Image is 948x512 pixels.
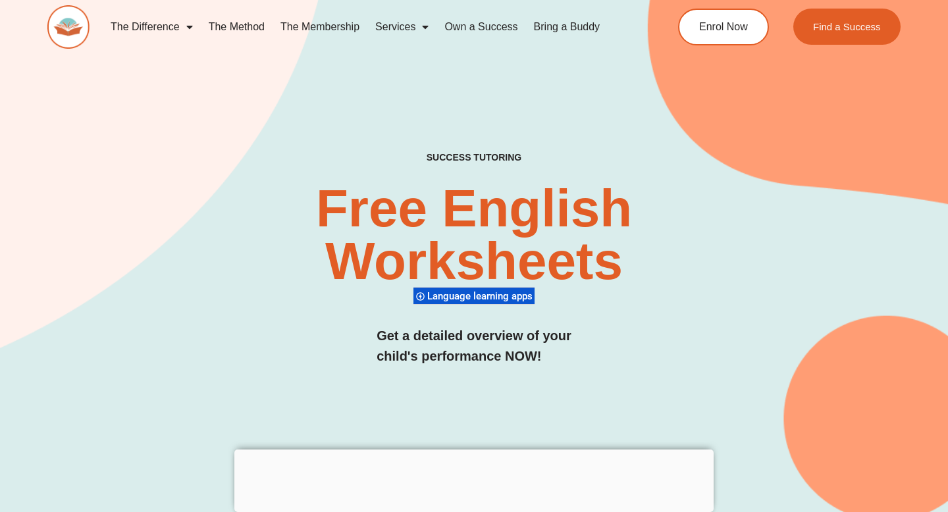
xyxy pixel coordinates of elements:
span: Language learning apps [427,290,537,302]
h3: Get a detailed overview of your child's performance NOW! [377,326,571,367]
h2: Free English Worksheets​ [192,182,755,288]
h4: SUCCESS TUTORING​ [348,152,600,163]
iframe: Advertisement [234,449,714,509]
a: Enrol Now [678,9,769,45]
iframe: Chat Widget [722,363,948,512]
a: The Difference [103,12,201,42]
a: The Method [201,12,273,42]
a: Bring a Buddy [526,12,608,42]
span: Find a Success [813,22,881,32]
a: The Membership [273,12,367,42]
span: Enrol Now [699,22,748,32]
a: Services [367,12,436,42]
a: Find a Success [793,9,901,45]
a: Own a Success [436,12,525,42]
div: Language learning apps [413,287,535,305]
nav: Menu [103,12,629,42]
